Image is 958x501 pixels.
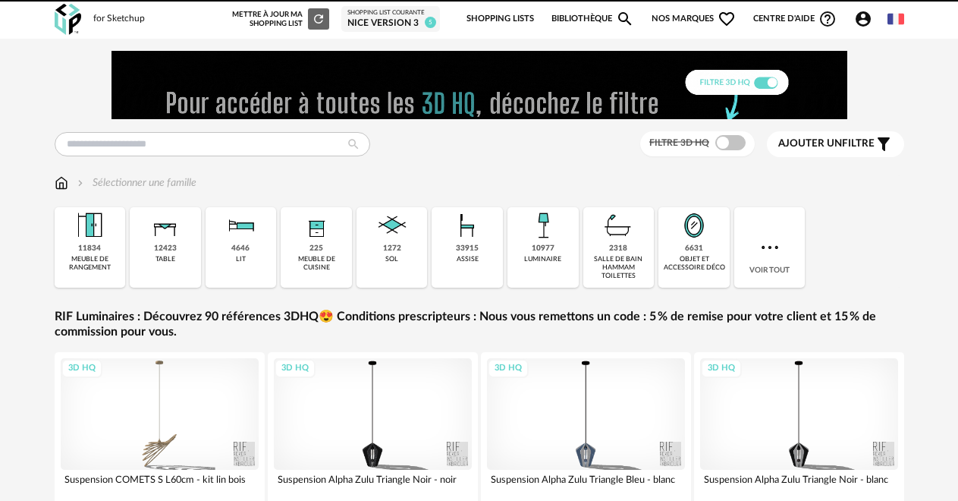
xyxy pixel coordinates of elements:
img: fr [887,11,904,27]
img: Literie.png [222,207,259,244]
div: 225 [309,244,323,254]
img: FILTRE%20HQ%20NEW_V1%20(4).gif [112,51,847,119]
div: Voir tout [734,207,806,288]
div: 33915 [456,244,479,254]
div: 4646 [231,244,250,254]
div: table [155,255,175,263]
img: Miroir.png [676,207,712,244]
div: 3D HQ [61,359,102,378]
a: RIF Luminaires : Découvrez 90 références 3DHQ😍 Conditions prescripteurs : Nous vous remettons un ... [55,309,904,341]
span: Refresh icon [312,15,325,23]
img: Assise.png [449,207,485,244]
span: Centre d'aideHelp Circle Outline icon [753,10,837,28]
div: assise [457,255,479,263]
div: sol [385,255,398,263]
div: Nice version 3 [347,17,434,30]
span: Magnify icon [616,10,634,28]
div: 3D HQ [701,359,742,378]
div: 2318 [609,244,627,254]
div: luminaire [524,255,561,263]
span: Help Circle Outline icon [818,10,837,28]
span: Filter icon [875,135,893,153]
div: 12423 [154,244,177,254]
div: meuble de cuisine [285,255,347,273]
a: BibliothèqueMagnify icon [551,3,635,35]
img: Meuble%20de%20rangement.png [71,207,108,244]
span: Heart Outline icon [718,10,736,28]
div: 1272 [383,244,401,254]
div: 10977 [532,244,554,254]
a: Shopping Lists [466,3,534,35]
div: Shopping List courante [347,9,434,17]
a: Shopping List courante Nice version 3 5 [347,9,434,29]
img: svg+xml;base64,PHN2ZyB3aWR0aD0iMTYiIGhlaWdodD0iMTciIHZpZXdCb3g9IjAgMCAxNiAxNyIgZmlsbD0ibm9uZSIgeG... [55,175,68,191]
img: Table.png [147,207,184,244]
img: Salle%20de%20bain.png [600,207,636,244]
div: 11834 [78,244,101,254]
div: Suspension COMETS S L60cm - kit lin bois [61,470,259,500]
div: meuble de rangement [59,255,121,273]
img: Luminaire.png [525,207,561,244]
div: objet et accessoire déco [663,255,725,273]
img: Rangement.png [298,207,335,244]
div: lit [236,255,246,263]
img: svg+xml;base64,PHN2ZyB3aWR0aD0iMTYiIGhlaWdodD0iMTYiIHZpZXdCb3g9IjAgMCAxNiAxNiIgZmlsbD0ibm9uZSIgeG... [74,175,86,191]
img: OXP [55,4,81,35]
img: Sol.png [374,207,410,244]
button: Ajouter unfiltre Filter icon [767,131,904,157]
span: Nos marques [652,3,737,35]
span: filtre [778,137,875,150]
div: Suspension Alpha Zulu Triangle Noir - blanc [700,470,898,500]
div: Sélectionner une famille [74,175,196,191]
span: Filtre 3D HQ [649,138,709,147]
span: Ajouter un [778,138,842,149]
div: for Sketchup [93,13,145,25]
div: 3D HQ [488,359,529,378]
span: Account Circle icon [854,10,872,28]
img: more.7b13dc1.svg [758,235,782,260]
span: Account Circle icon [854,10,879,28]
div: Mettre à jour ma Shopping List [232,8,329,30]
div: 6631 [685,244,703,254]
div: 3D HQ [275,359,316,378]
div: salle de bain hammam toilettes [588,255,650,281]
div: Suspension Alpha Zulu Triangle Bleu - blanc [487,470,685,500]
div: Suspension Alpha Zulu Triangle Noir - noir [274,470,472,500]
span: 5 [425,17,436,28]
